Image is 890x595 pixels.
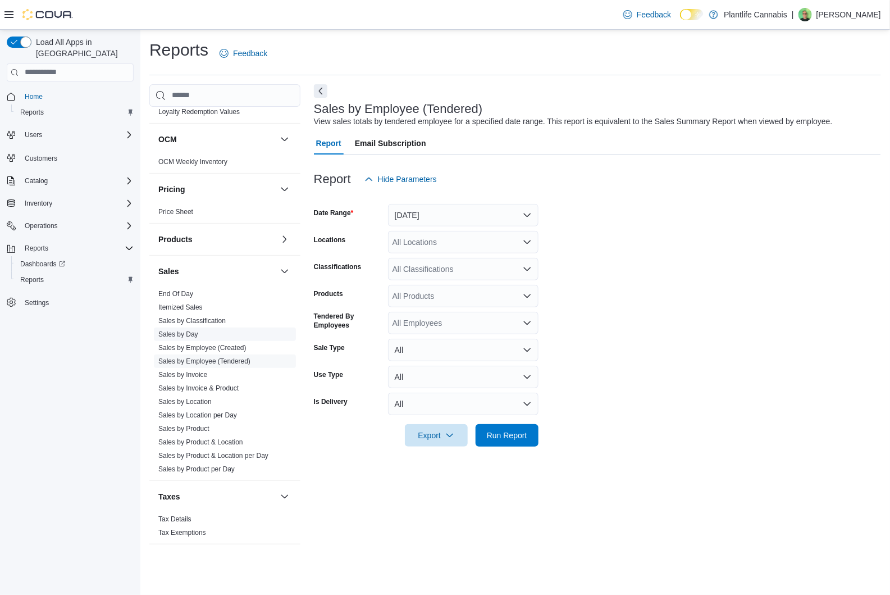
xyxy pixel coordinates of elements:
span: Sales by Classification [158,316,226,325]
div: Loyalty [149,92,300,123]
span: Reports [16,273,134,287]
label: Sale Type [314,343,345,352]
div: Bill Marsh [798,8,812,21]
button: Next [314,84,327,98]
span: Dashboards [20,260,65,269]
button: Inventory [20,197,57,210]
a: Sales by Invoice [158,371,207,379]
span: Sales by Employee (Created) [158,343,247,352]
a: Reports [16,106,48,119]
button: OCM [158,134,276,145]
h3: Products [158,234,193,245]
a: Tax Exemptions [158,529,206,537]
button: Open list of options [523,265,532,274]
span: Itemized Sales [158,303,203,312]
a: Sales by Product [158,425,209,433]
a: Sales by Product per Day [158,465,235,473]
a: Sales by Employee (Created) [158,344,247,352]
button: Reports [11,272,138,288]
button: Export [405,424,468,447]
span: Sales by Product & Location [158,438,243,447]
h3: Taxes [158,491,180,502]
span: Loyalty Redemption Values [158,107,240,116]
a: Settings [20,296,53,310]
a: Tax Details [158,515,191,523]
span: Sales by Employee (Tendered) [158,357,250,366]
button: Pricing [158,184,276,195]
a: Sales by Product & Location [158,438,243,446]
button: Operations [20,219,62,233]
a: Feedback [215,42,272,65]
span: Catalog [20,174,134,188]
button: Users [20,128,47,142]
span: Feedback [637,9,671,20]
span: Sales by Product per Day [158,465,235,474]
span: Users [20,128,134,142]
button: Reports [2,240,138,256]
span: Reports [25,244,48,253]
span: Hide Parameters [378,174,437,185]
a: End Of Day [158,290,193,298]
button: Sales [278,265,291,278]
button: Sales [158,266,276,277]
button: [DATE] [388,204,538,226]
button: Pricing [278,183,291,196]
h1: Reports [149,39,208,61]
span: Sales by Invoice & Product [158,384,239,393]
div: Pricing [149,205,300,223]
button: Inventory [2,196,138,211]
button: Taxes [158,491,276,502]
span: OCM Weekly Inventory [158,157,227,166]
button: All [388,339,538,361]
span: End Of Day [158,289,193,298]
span: Operations [25,221,58,230]
span: Settings [25,298,49,307]
input: Dark Mode [680,9,704,21]
button: Taxes [278,490,291,503]
button: Catalog [2,173,138,189]
span: Catalog [25,176,48,185]
div: View sales totals by tendered employee for a specified date range. This report is equivalent to t... [314,116,833,128]
button: Open list of options [523,238,532,247]
span: Home [25,92,43,101]
span: Sales by Invoice [158,370,207,379]
p: | [792,8,794,21]
a: Sales by Classification [158,317,226,325]
span: Run Report [487,430,527,441]
button: Customers [2,149,138,166]
div: OCM [149,155,300,173]
a: Dashboards [16,257,70,271]
span: Feedback [233,48,267,59]
button: Settings [2,294,138,311]
button: Operations [2,218,138,234]
span: Dashboards [16,257,134,271]
span: Settings [20,296,134,310]
nav: Complex example [7,84,134,340]
span: Price Sheet [158,207,193,216]
button: Open list of options [523,292,532,301]
span: Tax Exemptions [158,528,206,537]
a: Sales by Location [158,398,212,406]
label: Is Delivery [314,397,348,406]
h3: Sales by Employee (Tendered) [314,102,483,116]
a: Sales by Product & Location per Day [158,452,268,460]
button: All [388,366,538,388]
span: Operations [20,219,134,233]
label: Locations [314,235,346,244]
span: Reports [16,106,134,119]
button: Reports [11,105,138,120]
button: Catalog [20,174,52,188]
button: Run Report [476,424,538,447]
div: Taxes [149,512,300,544]
div: Sales [149,287,300,480]
span: Load All Apps in [GEOGRAPHIC_DATA] [31,37,134,59]
h3: Report [314,172,351,186]
span: Export [412,424,461,447]
a: Reports [16,273,48,287]
span: Sales by Product [158,424,209,433]
h3: Sales [158,266,179,277]
a: Feedback [619,3,676,26]
button: Reports [20,242,53,255]
a: Dashboards [11,256,138,272]
span: Sales by Location per Day [158,411,237,420]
